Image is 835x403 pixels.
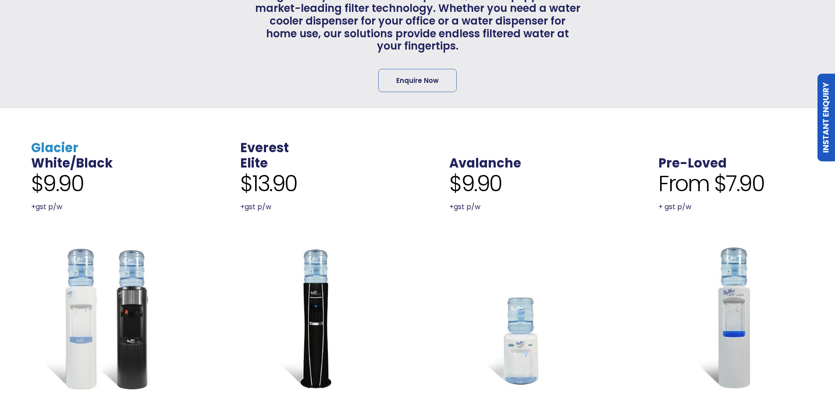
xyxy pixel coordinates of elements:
[31,171,84,197] span: $9.90
[240,201,386,213] p: +gst p/w
[658,154,727,172] a: Pre-Loved
[449,171,502,197] span: $9.90
[31,139,78,157] a: Glacier
[817,74,835,161] a: Instant Enquiry
[31,201,177,213] p: +gst p/w
[240,171,297,197] span: $13.90
[240,139,289,157] a: Everest
[240,154,268,172] a: Elite
[449,139,453,157] span: .
[449,245,595,390] a: Avalanche
[658,171,764,197] span: From $7.90
[31,245,177,390] a: Fill your own Glacier
[31,154,113,172] a: White/Black
[378,69,457,92] a: Enquire Now
[449,201,595,213] p: +gst p/w
[658,245,804,390] a: Refurbished
[240,245,386,390] a: Fill your own Everest Elite
[449,154,521,172] a: Avalanche
[658,139,662,157] span: .
[658,201,804,213] p: + gst p/w
[777,345,823,391] iframe: Chatbot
